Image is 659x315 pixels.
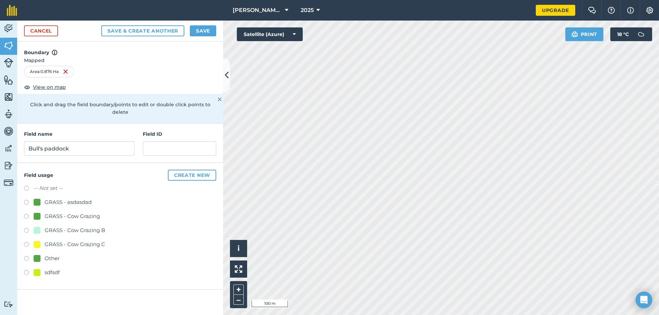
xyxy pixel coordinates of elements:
button: – [233,295,244,305]
span: View on map [33,83,66,91]
button: Save [190,25,216,36]
button: 18 °C [610,27,652,41]
div: GRASS - Cow Grazing B [45,226,105,234]
img: svg+xml;base64,PD94bWwgdmVyc2lvbj0iMS4wIiBlbmNvZGluZz0idXRmLTgiPz4KPCEtLSBHZW5lcmF0b3I6IEFkb2JlIE... [4,126,13,136]
button: Create new [168,170,216,181]
div: GRASS - Cow Grazing [45,212,100,220]
img: A question mark icon [607,7,615,14]
div: Open Intercom Messenger [636,292,652,308]
div: sdfsdf [45,268,60,277]
img: svg+xml;base64,PHN2ZyB4bWxucz0iaHR0cDovL3d3dy53My5vcmcvMjAwMC9zdmciIHdpZHRoPSIxNyIgaGVpZ2h0PSIxNy... [52,48,57,57]
img: svg+xml;base64,PHN2ZyB4bWxucz0iaHR0cDovL3d3dy53My5vcmcvMjAwMC9zdmciIHdpZHRoPSIxOCIgaGVpZ2h0PSIyNC... [24,83,30,91]
button: Save & Create Another [101,25,184,36]
img: svg+xml;base64,PD94bWwgdmVyc2lvbj0iMS4wIiBlbmNvZGluZz0idXRmLTgiPz4KPCEtLSBHZW5lcmF0b3I6IEFkb2JlIE... [4,301,13,307]
button: View on map [24,83,66,91]
button: Satellite (Azure) [237,27,303,41]
a: Upgrade [536,5,575,16]
div: Area : 0.876 Ha [24,66,74,77]
a: Cancel [24,25,58,36]
span: i [238,244,240,253]
img: svg+xml;base64,PD94bWwgdmVyc2lvbj0iMS4wIiBlbmNvZGluZz0idXRmLTgiPz4KPCEtLSBHZW5lcmF0b3I6IEFkb2JlIE... [634,27,648,41]
img: svg+xml;base64,PD94bWwgdmVyc2lvbj0iMS4wIiBlbmNvZGluZz0idXRmLTgiPz4KPCEtLSBHZW5lcmF0b3I6IEFkb2JlIE... [4,143,13,154]
img: svg+xml;base64,PHN2ZyB4bWxucz0iaHR0cDovL3d3dy53My5vcmcvMjAwMC9zdmciIHdpZHRoPSI1NiIgaGVpZ2h0PSI2MC... [4,40,13,51]
h4: Field usage [24,170,216,181]
h4: Boundary [17,41,223,57]
img: svg+xml;base64,PHN2ZyB4bWxucz0iaHR0cDovL3d3dy53My5vcmcvMjAwMC9zdmciIHdpZHRoPSIxNiIgaGVpZ2h0PSIyNC... [63,68,68,76]
label: -- Not set -- [34,184,63,192]
img: svg+xml;base64,PHN2ZyB4bWxucz0iaHR0cDovL3d3dy53My5vcmcvMjAwMC9zdmciIHdpZHRoPSI1NiIgaGVpZ2h0PSI2MC... [4,75,13,85]
img: svg+xml;base64,PD94bWwgdmVyc2lvbj0iMS4wIiBlbmNvZGluZz0idXRmLTgiPz4KPCEtLSBHZW5lcmF0b3I6IEFkb2JlIE... [4,178,13,187]
img: svg+xml;base64,PHN2ZyB4bWxucz0iaHR0cDovL3d3dy53My5vcmcvMjAwMC9zdmciIHdpZHRoPSIxNyIgaGVpZ2h0PSIxNy... [627,6,634,14]
div: GRASS - asdasdad [45,198,92,206]
img: svg+xml;base64,PD94bWwgdmVyc2lvbj0iMS4wIiBlbmNvZGluZz0idXRmLTgiPz4KPCEtLSBHZW5lcmF0b3I6IEFkb2JlIE... [4,160,13,171]
span: [PERSON_NAME]'s farm [233,6,282,14]
img: Two speech bubbles overlapping with the left bubble in the forefront [588,7,596,14]
button: + [233,284,244,295]
img: svg+xml;base64,PD94bWwgdmVyc2lvbj0iMS4wIiBlbmNvZGluZz0idXRmLTgiPz4KPCEtLSBHZW5lcmF0b3I6IEFkb2JlIE... [4,23,13,34]
img: A cog icon [646,7,654,14]
img: svg+xml;base64,PHN2ZyB4bWxucz0iaHR0cDovL3d3dy53My5vcmcvMjAwMC9zdmciIHdpZHRoPSIyMiIgaGVpZ2h0PSIzMC... [218,95,222,104]
div: Other [45,254,60,263]
button: i [230,240,247,257]
img: svg+xml;base64,PHN2ZyB4bWxucz0iaHR0cDovL3d3dy53My5vcmcvMjAwMC9zdmciIHdpZHRoPSIxOSIgaGVpZ2h0PSIyNC... [571,30,578,38]
span: 2025 [301,6,314,14]
h4: Field name [24,130,135,138]
span: Mapped [17,57,223,64]
img: svg+xml;base64,PD94bWwgdmVyc2lvbj0iMS4wIiBlbmNvZGluZz0idXRmLTgiPz4KPCEtLSBHZW5lcmF0b3I6IEFkb2JlIE... [4,109,13,119]
span: 18 ° C [617,27,629,41]
img: fieldmargin Logo [7,5,17,16]
h4: Field ID [143,130,216,138]
img: Four arrows, one pointing top left, one top right, one bottom right and the last bottom left [235,265,242,273]
img: svg+xml;base64,PHN2ZyB4bWxucz0iaHR0cDovL3d3dy53My5vcmcvMjAwMC9zdmciIHdpZHRoPSI1NiIgaGVpZ2h0PSI2MC... [4,92,13,102]
p: Click and drag the field boundary/points to edit or double click points to delete [24,101,216,116]
img: svg+xml;base64,PD94bWwgdmVyc2lvbj0iMS4wIiBlbmNvZGluZz0idXRmLTgiPz4KPCEtLSBHZW5lcmF0b3I6IEFkb2JlIE... [4,58,13,68]
div: GRASS - Cow Grazing C [45,240,105,249]
button: Print [565,27,604,41]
